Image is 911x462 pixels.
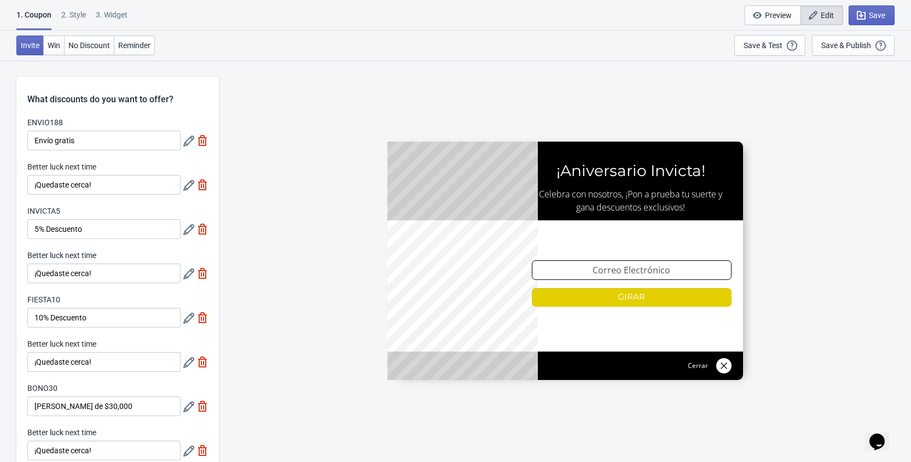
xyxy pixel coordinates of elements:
[118,41,150,50] span: Reminder
[61,9,86,28] div: 2 . Style
[27,294,60,305] label: FIESTA10
[197,179,208,190] img: delete.svg
[197,312,208,323] img: delete.svg
[27,383,57,394] label: BONO30
[27,250,96,261] label: Better luck next time
[197,135,208,146] img: delete.svg
[765,11,792,20] span: Preview
[197,268,208,279] img: delete.svg
[27,206,60,217] label: INVICTA5
[865,418,900,451] iframe: chat widget
[21,41,39,50] span: Invite
[812,35,895,56] button: Save & Publish
[16,36,44,55] button: Invite
[821,41,871,50] div: Save & Publish
[27,117,63,128] label: ENVIO188
[16,77,219,106] div: What discounts do you want to offer?
[16,9,51,30] div: 1. Coupon
[68,41,110,50] span: No Discount
[197,445,208,456] img: delete.svg
[744,41,782,50] div: Save & Test
[48,41,60,50] span: Win
[745,5,801,25] button: Preview
[197,401,208,412] img: delete.svg
[734,35,805,56] button: Save & Test
[197,224,208,235] img: delete.svg
[849,5,895,25] button: Save
[64,36,114,55] button: No Discount
[27,427,96,438] label: Better luck next time
[197,356,208,367] img: delete.svg
[43,36,65,55] button: Win
[114,36,155,55] button: Reminder
[800,5,843,25] button: Edit
[96,9,127,28] div: 3. Widget
[27,161,96,172] label: Better luck next time
[821,11,834,20] span: Edit
[27,338,96,349] label: Better luck next time
[869,11,885,20] span: Save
